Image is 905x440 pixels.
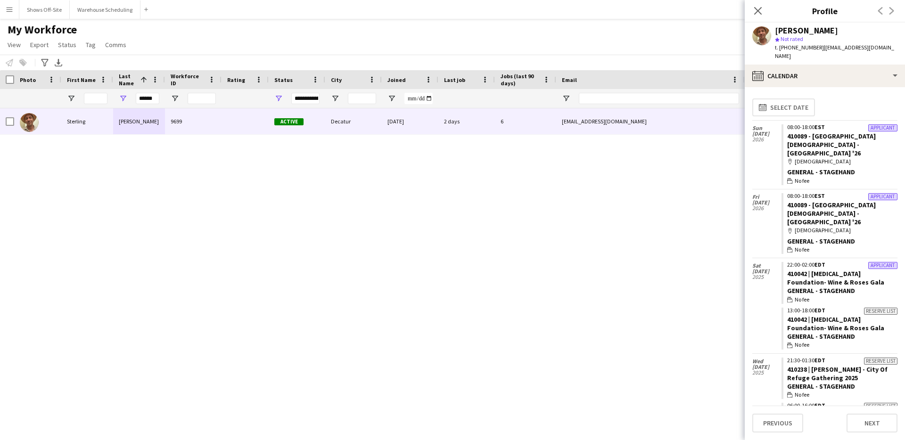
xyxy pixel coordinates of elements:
[752,414,803,432] button: Previous
[752,194,782,200] span: Fri
[67,94,75,103] button: Open Filter Menu
[101,39,130,51] a: Comms
[227,76,245,83] span: Rating
[387,94,396,103] button: Open Filter Menu
[745,5,905,17] h3: Profile
[787,403,897,408] div: 06:00-16:00
[39,57,50,68] app-action-btn: Advanced filters
[86,41,96,49] span: Tag
[752,137,782,142] span: 2026
[19,0,70,19] button: Shows Off-Site
[171,73,205,87] span: Workforce ID
[188,93,216,104] input: Workforce ID Filter Input
[787,332,897,341] div: General - Stagehand
[847,414,897,432] button: Next
[787,237,897,245] div: General - Stagehand
[53,57,64,68] app-action-btn: Export XLSX
[752,269,782,274] span: [DATE]
[4,39,25,51] a: View
[814,402,825,409] span: EDT
[795,341,809,349] span: No fee
[20,76,36,83] span: Photo
[30,41,49,49] span: Export
[752,274,782,280] span: 2025
[781,35,803,42] span: Not rated
[67,76,96,83] span: First Name
[752,205,782,211] span: 2026
[348,93,376,104] input: City Filter Input
[787,193,897,199] div: 08:00-18:00
[105,41,126,49] span: Comms
[787,132,876,157] a: 410089 - [GEOGRAPHIC_DATA][DEMOGRAPHIC_DATA] - [GEOGRAPHIC_DATA] '26
[864,308,897,315] div: Reserve list
[868,124,897,131] div: Applicant
[775,44,824,51] span: t. [PHONE_NUMBER]
[26,39,52,51] a: Export
[556,108,745,134] div: [EMAIL_ADDRESS][DOMAIN_NAME]
[501,73,539,87] span: Jobs (last 90 days)
[495,108,556,134] div: 6
[8,41,21,49] span: View
[82,39,99,51] a: Tag
[752,98,815,116] button: Select date
[331,94,339,103] button: Open Filter Menu
[171,94,179,103] button: Open Filter Menu
[752,200,782,205] span: [DATE]
[775,44,894,59] span: | [EMAIL_ADDRESS][DOMAIN_NAME]
[787,286,897,295] div: General - Stagehand
[752,370,782,375] span: 2025
[382,108,438,134] div: [DATE]
[752,125,782,131] span: Sun
[58,41,76,49] span: Status
[787,382,897,391] div: General - Stagehand
[795,295,809,304] span: No fee
[814,307,825,314] span: EDT
[745,65,905,87] div: Calendar
[61,108,113,134] div: Sterling
[814,261,825,268] span: EDT
[119,73,137,87] span: Last Name
[562,94,570,103] button: Open Filter Menu
[752,263,782,269] span: Sat
[438,108,495,134] div: 2 days
[775,26,838,35] div: [PERSON_NAME]
[274,118,304,125] span: Active
[136,93,159,104] input: Last Name Filter Input
[787,226,897,235] div: [DEMOGRAPHIC_DATA]
[795,245,809,254] span: No fee
[787,358,897,363] div: 21:30-01:30
[787,315,884,332] a: 410042 | [MEDICAL_DATA] Foundation- Wine & Roses Gala
[274,76,293,83] span: Status
[70,0,140,19] button: Warehouse Scheduling
[864,358,897,365] div: Reserve list
[795,391,809,399] span: No fee
[8,23,77,37] span: My Workforce
[787,262,897,268] div: 22:00-02:00
[54,39,80,51] a: Status
[787,157,897,166] div: [DEMOGRAPHIC_DATA]
[868,262,897,269] div: Applicant
[387,76,406,83] span: Joined
[20,113,39,132] img: Sterling Wiggins
[119,94,127,103] button: Open Filter Menu
[864,403,897,410] div: Reserve list
[814,357,825,364] span: EDT
[787,168,897,176] div: General - Stagehand
[274,94,283,103] button: Open Filter Menu
[752,364,782,370] span: [DATE]
[331,76,342,83] span: City
[787,308,897,313] div: 13:00-18:00
[814,123,825,130] span: EST
[868,193,897,200] div: Applicant
[814,192,825,199] span: EST
[787,201,876,226] a: 410089 - [GEOGRAPHIC_DATA][DEMOGRAPHIC_DATA] - [GEOGRAPHIC_DATA] '26
[84,93,107,104] input: First Name Filter Input
[795,177,809,185] span: No fee
[325,108,382,134] div: Decatur
[787,269,884,286] a: 410042 | [MEDICAL_DATA] Foundation- Wine & Roses Gala
[787,124,897,130] div: 08:00-18:00
[444,76,465,83] span: Last job
[752,359,782,364] span: Wed
[752,131,782,137] span: [DATE]
[562,76,577,83] span: Email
